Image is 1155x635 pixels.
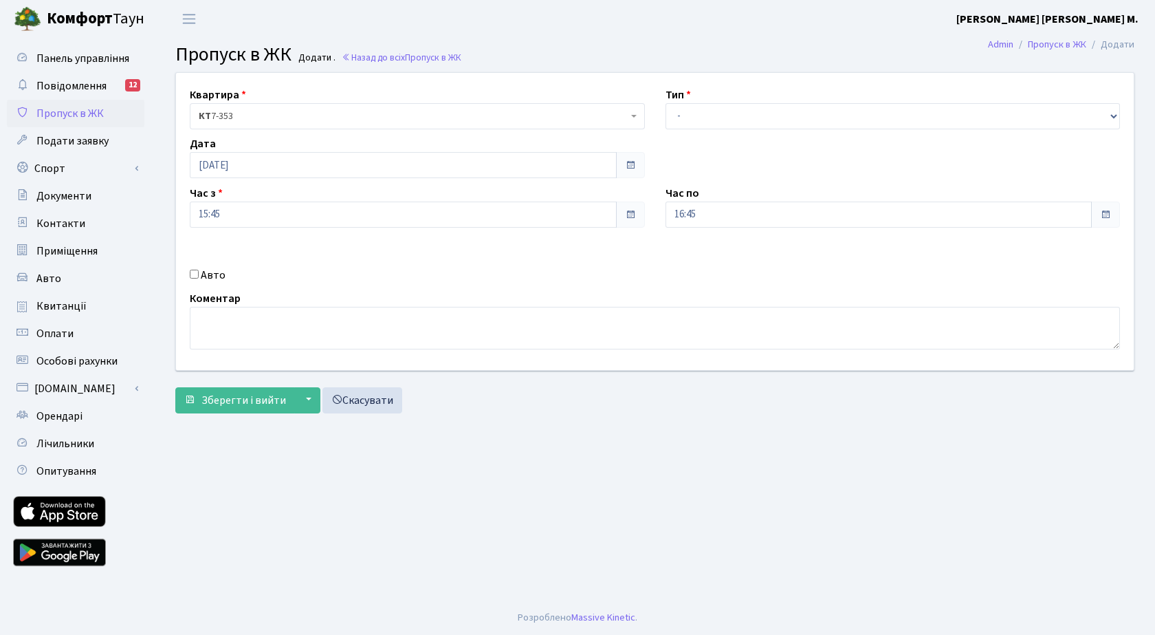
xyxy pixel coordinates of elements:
[7,45,144,72] a: Панель управління
[175,41,291,68] span: Пропуск в ЖК
[36,354,118,369] span: Особові рахунки
[201,267,225,283] label: Авто
[36,189,91,204] span: Документи
[36,133,109,149] span: Подати заявку
[405,51,461,64] span: Пропуск в ЖК
[36,409,82,424] span: Орендарі
[36,326,74,341] span: Оплати
[1028,37,1086,52] a: Пропуск в ЖК
[322,387,402,413] a: Скасувати
[956,12,1138,27] b: [PERSON_NAME] [PERSON_NAME] М.
[36,464,96,479] span: Опитування
[47,8,144,31] span: Таун
[190,103,645,129] span: <b>КТ</b>&nbsp;&nbsp;&nbsp;&nbsp;7-353
[296,52,335,64] small: Додати .
[7,265,144,292] a: Авто
[14,6,41,33] img: logo.png
[518,610,637,625] div: Розроблено .
[201,393,286,408] span: Зберегти і вийти
[7,155,144,182] a: Спорт
[199,109,211,123] b: КТ
[7,182,144,210] a: Документи
[36,436,94,451] span: Лічильники
[7,402,144,430] a: Орендарі
[36,216,85,231] span: Контакти
[7,375,144,402] a: [DOMAIN_NAME]
[7,430,144,458] a: Лічильники
[190,87,246,103] label: Квартира
[7,292,144,320] a: Квитанції
[7,210,144,237] a: Контакти
[571,610,635,625] a: Massive Kinetic
[125,79,140,92] div: 12
[7,127,144,155] a: Подати заявку
[7,347,144,375] a: Особові рахунки
[190,290,241,307] label: Коментар
[36,78,107,94] span: Повідомлення
[199,109,628,123] span: <b>КТ</b>&nbsp;&nbsp;&nbsp;&nbsp;7-353
[36,271,61,286] span: Авто
[7,100,144,127] a: Пропуск в ЖК
[36,51,129,66] span: Панель управління
[956,11,1138,28] a: [PERSON_NAME] [PERSON_NAME] М.
[7,320,144,347] a: Оплати
[988,37,1013,52] a: Admin
[7,72,144,100] a: Повідомлення12
[190,136,216,152] label: Дата
[665,185,699,202] label: Час по
[7,237,144,265] a: Приміщення
[172,8,206,30] button: Переключити навігацію
[665,87,691,103] label: Тип
[36,106,104,121] span: Пропуск в ЖК
[175,387,295,413] button: Зберегти і вийти
[342,51,461,64] a: Назад до всіхПропуск в ЖК
[47,8,113,30] b: Комфорт
[190,185,223,202] label: Час з
[1086,37,1134,52] li: Додати
[967,30,1155,59] nav: breadcrumb
[36,244,98,259] span: Приміщення
[36,299,87,314] span: Квитанції
[7,458,144,485] a: Опитування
